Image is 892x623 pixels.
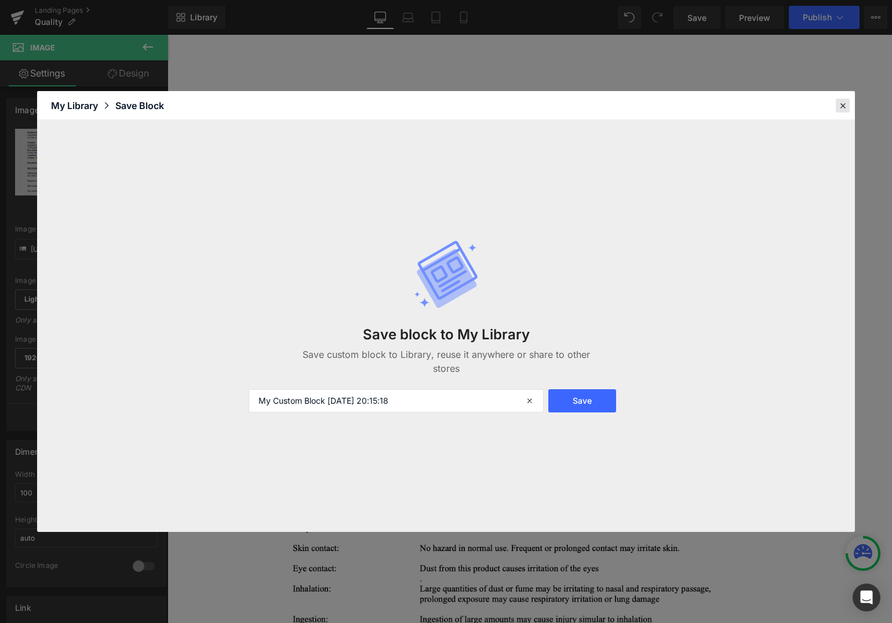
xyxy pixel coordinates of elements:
div: Save Block [115,99,164,113]
input: Enter your custom Block name [249,389,544,412]
h3: Save block to My Library [300,326,592,343]
div: My Library [51,99,115,113]
p: Save custom block to Library, reuse it anywhere or share to other stores [300,347,592,375]
div: Open Intercom Messenger [853,584,880,611]
button: Save [548,389,617,412]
